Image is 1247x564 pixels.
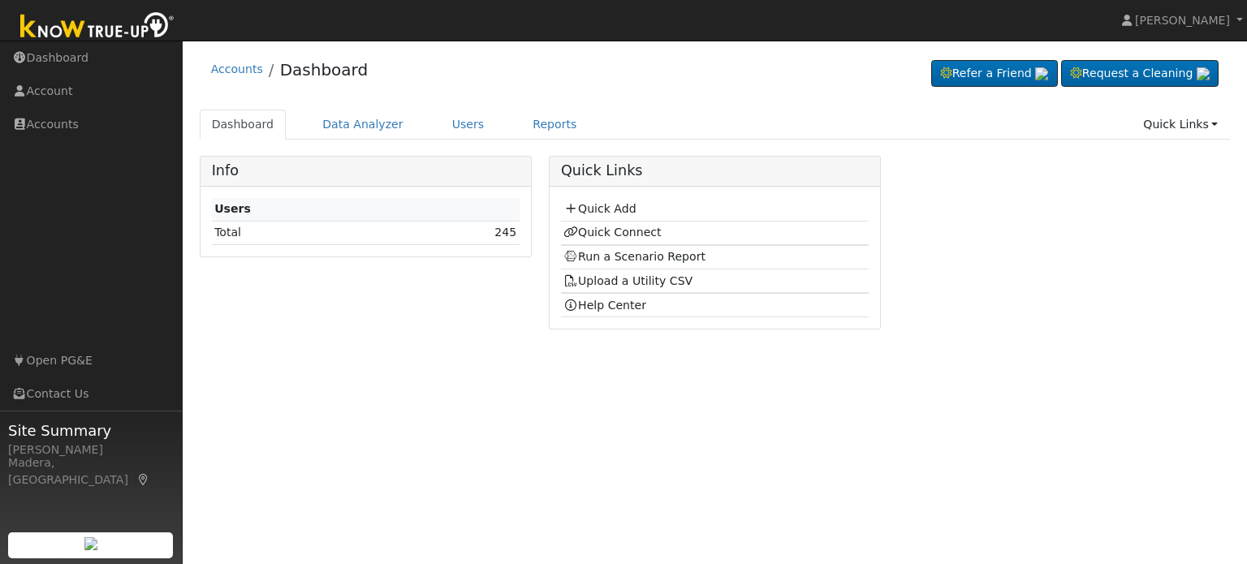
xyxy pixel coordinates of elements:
a: Users [440,110,497,140]
img: retrieve [84,537,97,550]
a: Quick Links [1131,110,1230,140]
div: [PERSON_NAME] [8,441,174,459]
a: Request a Cleaning [1061,60,1219,88]
div: Madera, [GEOGRAPHIC_DATA] [8,454,174,489]
a: Accounts [211,62,263,75]
a: Map [136,473,151,486]
a: Refer a Friend [931,60,1058,88]
a: Dashboard [280,60,369,80]
a: Dashboard [200,110,287,140]
span: Site Summary [8,420,174,441]
a: Reports [520,110,589,140]
span: [PERSON_NAME] [1135,14,1230,27]
img: Know True-Up [12,9,183,45]
img: retrieve [1035,67,1048,80]
img: retrieve [1197,67,1210,80]
a: Data Analyzer [310,110,416,140]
